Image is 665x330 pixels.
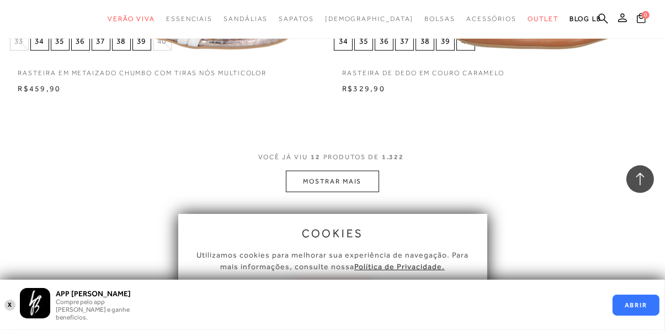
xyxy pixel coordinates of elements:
[570,15,602,23] span: BLOG LB
[424,9,455,29] a: categoryNavScreenReaderText
[466,9,517,29] a: categoryNavScreenReaderText
[224,15,268,23] span: Sandálias
[56,289,150,298] h3: APP [PERSON_NAME]
[56,298,150,321] p: Compre pelo app [PERSON_NAME] e ganhe benefícios.
[166,15,212,23] span: Essenciais
[325,9,414,29] a: noSubCategoriesText
[334,32,353,51] button: 34
[613,295,659,316] button: ABRIR
[10,32,29,51] button: 33
[5,298,15,311] button: X
[642,11,650,19] span: 0
[224,9,268,29] a: categoryNavScreenReaderText
[166,9,212,29] a: categoryNavScreenReaderText
[10,62,332,78] a: RASTEIRA EM METAIZADO CHUMBO COM TIRAS NÓS MULTICOLOR
[258,153,407,161] span: VOCÊ JÁ VIU PRODUTOS DE
[108,9,155,29] a: categoryNavScreenReaderText
[196,250,469,271] span: Utilizamos cookies para melhorar sua experiência de navegação. Para mais informações, consulte nossa
[570,9,602,29] a: BLOG LB
[354,262,445,271] a: Política de Privacidade.
[279,15,313,23] span: Sapatos
[279,9,313,29] a: categoryNavScreenReaderText
[424,15,455,23] span: Bolsas
[302,227,364,239] span: cookies
[334,62,656,78] a: RASTEIRA DE DEDO EM COURO CARAMELO
[634,12,649,27] button: 0
[108,15,155,23] span: Verão Viva
[286,171,379,192] button: MOSTRAR MAIS
[528,15,558,23] span: Outlet
[466,15,517,23] span: Acessórios
[325,15,414,23] span: [DEMOGRAPHIC_DATA]
[528,9,558,29] a: categoryNavScreenReaderText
